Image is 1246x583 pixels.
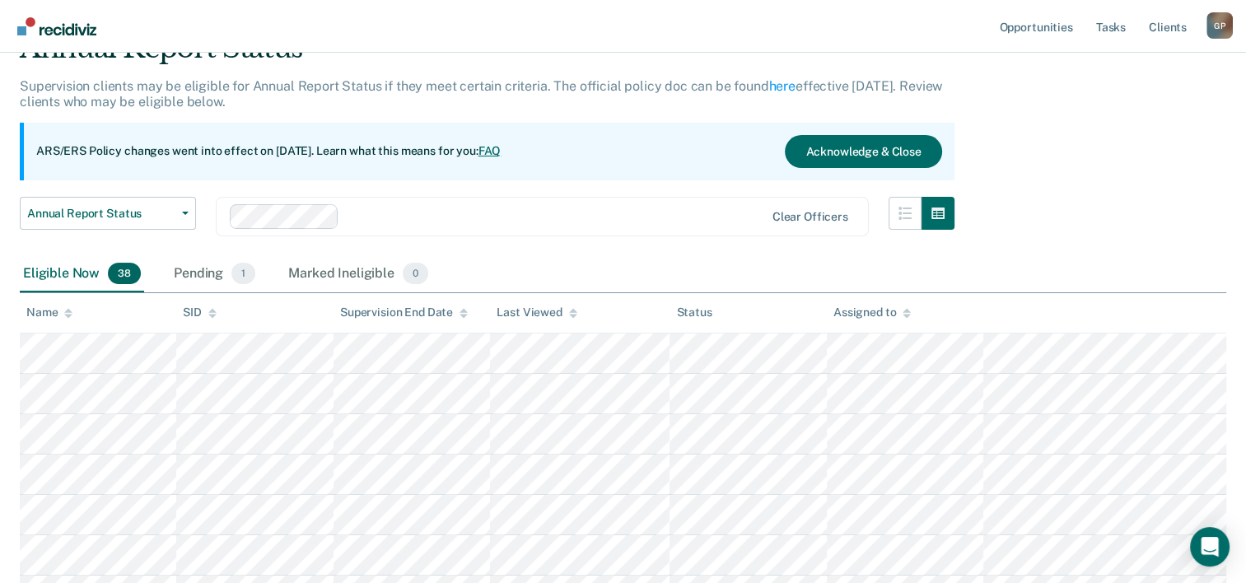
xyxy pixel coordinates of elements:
a: here [769,78,796,94]
span: 0 [403,263,428,284]
div: Marked Ineligible0 [285,256,432,292]
div: Annual Report Status [20,31,954,78]
div: Clear officers [772,210,848,224]
p: ARS/ERS Policy changes went into effect on [DATE]. Learn what this means for you: [36,143,501,160]
div: Open Intercom Messenger [1190,527,1230,567]
img: Recidiviz [17,17,96,35]
p: Supervision clients may be eligible for Annual Report Status if they meet certain criteria. The o... [20,78,942,110]
div: G P [1206,12,1233,39]
button: Annual Report Status [20,197,196,230]
span: 38 [108,263,141,284]
div: Last Viewed [497,305,576,319]
span: Annual Report Status [27,207,175,221]
div: SID [183,305,217,319]
div: Supervision End Date [340,305,468,319]
div: Assigned to [833,305,911,319]
div: Status [676,305,712,319]
div: Pending1 [170,256,259,292]
a: FAQ [478,144,502,157]
button: Acknowledge & Close [785,135,941,168]
div: Eligible Now38 [20,256,144,292]
div: Name [26,305,72,319]
button: Profile dropdown button [1206,12,1233,39]
span: 1 [231,263,255,284]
